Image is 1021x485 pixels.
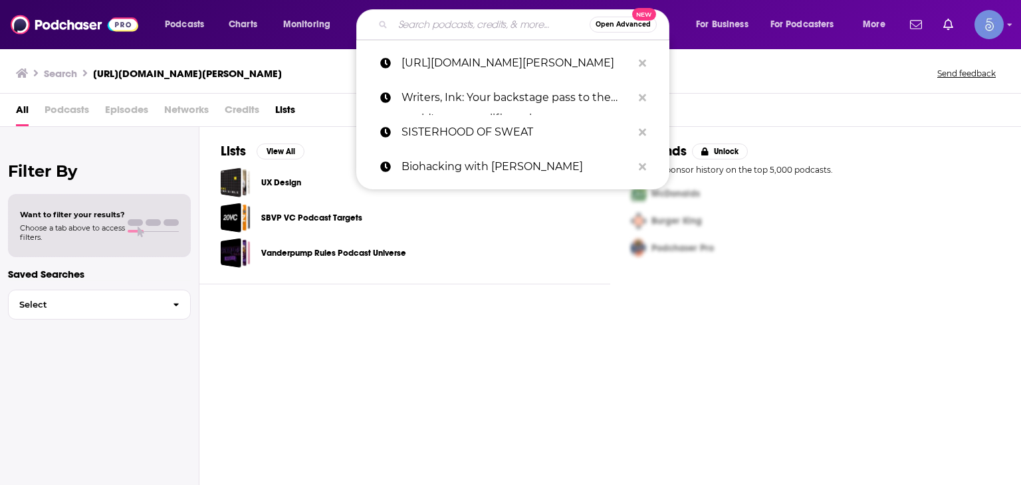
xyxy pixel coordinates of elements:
[632,8,656,21] span: New
[225,99,259,126] span: Credits
[164,99,209,126] span: Networks
[651,215,702,227] span: Burger King
[696,15,748,34] span: For Business
[356,149,669,184] a: Biohacking with [PERSON_NAME]
[261,211,362,225] a: SBVP VC Podcast Targets
[221,203,251,233] a: SBVP VC Podcast Targets
[8,268,191,280] p: Saved Searches
[651,242,714,254] span: Podchaser Pro
[261,175,301,190] a: UX Design
[631,165,1000,175] p: Access sponsor history on the top 5,000 podcasts.
[45,99,89,126] span: Podcasts
[44,67,77,80] h3: Search
[356,80,669,115] a: Writers, Ink: Your backstage pass to the world's most prolific authors
[8,161,191,181] h2: Filter By
[283,15,330,34] span: Monitoring
[356,46,669,80] a: [URL][DOMAIN_NAME][PERSON_NAME]
[369,9,682,40] div: Search podcasts, credits, & more...
[905,13,927,36] a: Show notifications dropdown
[257,144,304,159] button: View All
[401,115,632,149] p: SISTERHOOD OF SWEAT
[974,10,1004,39] span: Logged in as Spiral5-G1
[220,14,265,35] a: Charts
[274,14,348,35] button: open menu
[221,238,251,268] a: Vanderpump Rules Podcast Universe
[156,14,221,35] button: open menu
[401,80,632,115] p: Writers, Ink: Your backstage pass to the world's most prolific authors
[16,99,29,126] a: All
[938,13,959,36] a: Show notifications dropdown
[20,223,125,242] span: Choose a tab above to access filters.
[626,180,651,207] img: First Pro Logo
[974,10,1004,39] button: Show profile menu
[9,300,162,309] span: Select
[221,143,304,159] a: ListsView All
[762,14,853,35] button: open menu
[165,15,204,34] span: Podcasts
[393,14,590,35] input: Search podcasts, credits, & more...
[853,14,902,35] button: open menu
[20,210,125,219] span: Want to filter your results?
[105,99,148,126] span: Episodes
[11,12,138,37] img: Podchaser - Follow, Share and Rate Podcasts
[770,15,834,34] span: For Podcasters
[229,15,257,34] span: Charts
[651,188,700,199] span: McDonalds
[596,21,651,28] span: Open Advanced
[8,290,191,320] button: Select
[626,235,651,262] img: Third Pro Logo
[93,67,282,80] h3: [URL][DOMAIN_NAME][PERSON_NAME]
[261,246,406,260] a: Vanderpump Rules Podcast Universe
[626,207,651,235] img: Second Pro Logo
[356,115,669,149] a: SISTERHOOD OF SWEAT
[221,167,251,197] a: UX Design
[974,10,1004,39] img: User Profile
[687,14,765,35] button: open menu
[933,68,1000,79] button: Send feedback
[401,149,632,184] p: Biohacking with Brittany
[221,143,246,159] h2: Lists
[692,144,748,159] button: Unlock
[590,17,657,33] button: Open AdvancedNew
[275,99,295,126] a: Lists
[401,46,632,80] p: https://podcasts.apple.com/us/podcast/the-joe-rooz-show/id1781723831
[863,15,885,34] span: More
